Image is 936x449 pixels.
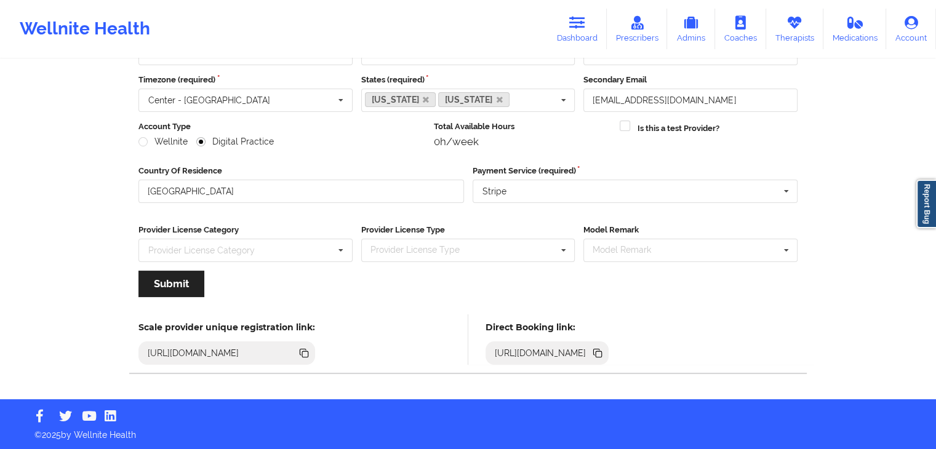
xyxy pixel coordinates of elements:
a: Medications [823,9,887,49]
a: [US_STATE] [438,92,510,107]
label: Is this a test Provider? [638,122,719,135]
label: Secondary Email [583,74,798,86]
label: Model Remark [583,224,798,236]
div: Center - [GEOGRAPHIC_DATA] [148,96,270,105]
a: Coaches [715,9,766,49]
h5: Direct Booking link: [486,322,609,333]
a: Prescribers [607,9,668,49]
label: Payment Service (required) [473,165,798,177]
div: Provider License Type [367,243,478,257]
label: Provider License Category [138,224,353,236]
label: Timezone (required) [138,74,353,86]
div: 0h/week [434,135,612,148]
div: Model Remark [590,243,669,257]
label: States (required) [361,74,575,86]
div: Stripe [482,187,506,196]
input: Email [583,89,798,112]
a: Therapists [766,9,823,49]
label: Total Available Hours [434,121,612,133]
a: Report Bug [916,180,936,228]
button: Submit [138,271,204,297]
label: Digital Practice [196,137,274,147]
div: Provider License Category [148,246,255,255]
label: Account Type [138,121,425,133]
a: Account [886,9,936,49]
label: Wellnite [138,137,188,147]
h5: Scale provider unique registration link: [138,322,315,333]
a: [US_STATE] [365,92,436,107]
a: Admins [667,9,715,49]
p: © 2025 by Wellnite Health [26,420,910,441]
label: Provider License Type [361,224,575,236]
div: [URL][DOMAIN_NAME] [143,347,244,359]
div: [URL][DOMAIN_NAME] [490,347,591,359]
a: Dashboard [548,9,607,49]
label: Country Of Residence [138,165,464,177]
